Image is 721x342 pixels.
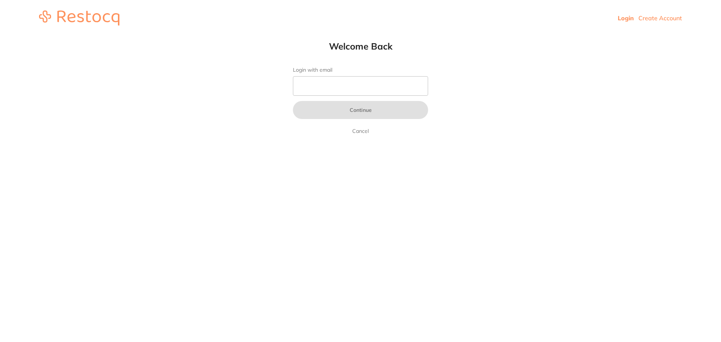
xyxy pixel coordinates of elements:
h1: Welcome Back [278,41,443,52]
a: Cancel [351,127,370,136]
button: Continue [293,101,428,119]
img: restocq_logo.svg [39,11,119,26]
a: Login [618,14,634,22]
label: Login with email [293,67,428,73]
a: Create Account [638,14,682,22]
